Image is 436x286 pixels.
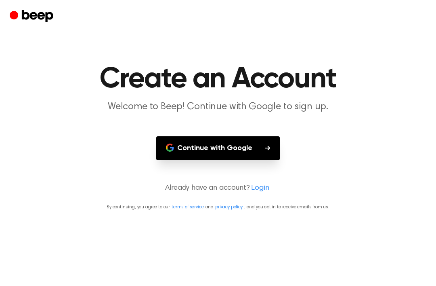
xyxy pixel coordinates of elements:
[10,8,55,24] a: Beep
[10,203,426,211] p: By continuing, you agree to our and , and you opt in to receive emails from us.
[10,183,426,194] p: Already have an account?
[172,205,203,210] a: terms of service
[251,183,269,194] a: Login
[11,65,425,94] h1: Create an Account
[156,136,280,160] button: Continue with Google
[215,205,243,210] a: privacy policy
[63,100,373,114] p: Welcome to Beep! Continue with Google to sign up.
